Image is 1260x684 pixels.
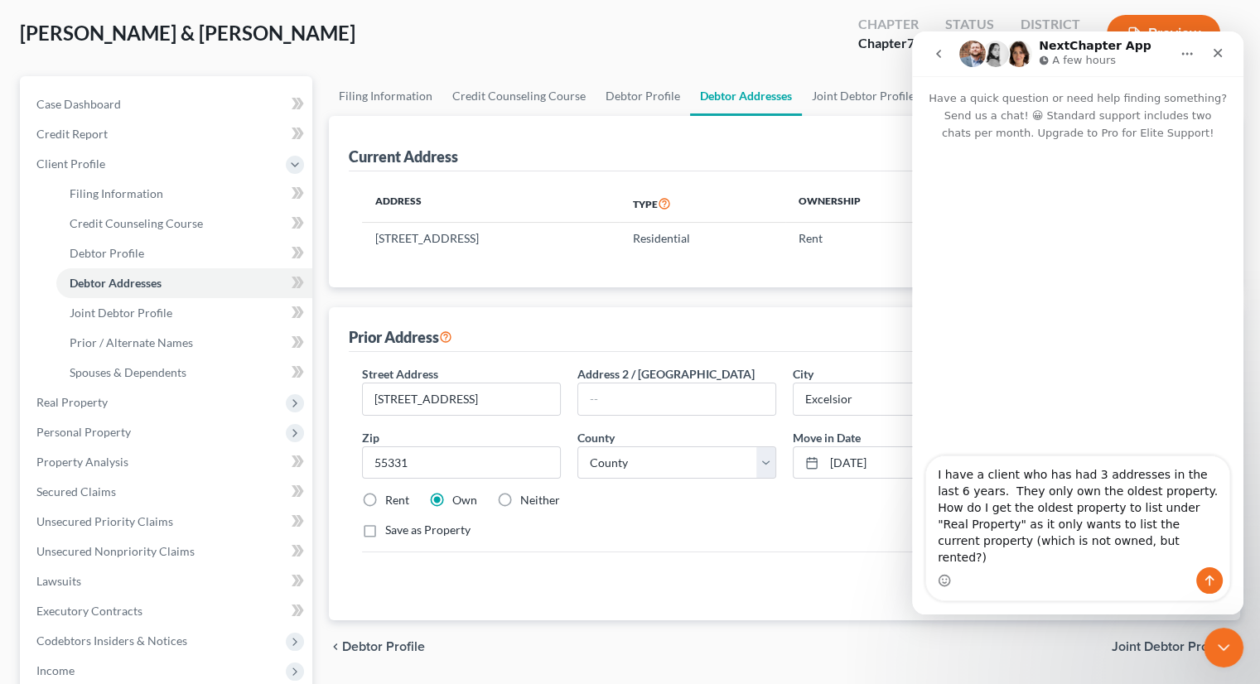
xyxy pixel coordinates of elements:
span: Personal Property [36,425,131,439]
a: Spouses & Dependents [56,358,312,388]
span: Debtor Profile [342,640,425,653]
span: City [793,367,813,381]
input: XXXXX [362,446,561,479]
div: Status [945,15,994,34]
input: Enter city... [794,383,991,415]
a: Debtor Addresses [690,76,802,116]
div: District [1021,15,1080,34]
a: Credit Report [23,119,312,149]
input: Enter street address [363,383,560,415]
label: Own [452,492,477,508]
div: Chapter [858,34,919,53]
span: Codebtors Insiders & Notices [36,633,187,648]
th: Type [620,185,785,223]
span: Zip [362,431,379,445]
span: Credit Report [36,127,108,141]
a: Case Dashboard [23,89,312,119]
a: Secured Claims [23,477,312,507]
label: Save as Property [385,522,471,538]
td: [STREET_ADDRESS] [362,223,620,254]
span: Joint Debtor Profile [1112,640,1227,653]
a: Filing Information [329,76,442,116]
a: Joint Debtor Profile [802,76,924,116]
a: Debtor Addresses [56,268,312,298]
div: Prior Address [349,327,452,347]
span: Debtor Profile [70,246,144,260]
label: Neither [520,492,560,508]
span: Case Dashboard [36,97,121,111]
a: Unsecured Priority Claims [23,507,312,537]
iframe: Intercom live chat [912,31,1243,614]
button: Preview [1107,15,1220,52]
div: Chapter [858,15,919,34]
span: Street Address [362,367,438,381]
span: Client Profile [36,157,105,171]
span: Lawsuits [36,574,81,588]
td: Rent [785,223,961,254]
span: Prior / Alternate Names [70,335,193,349]
a: Property Analysis [23,447,312,477]
span: Credit Counseling Course [70,216,203,230]
span: County [577,431,615,445]
i: chevron_left [329,640,342,653]
th: Address [362,185,620,223]
a: Filing Information [56,179,312,209]
span: [PERSON_NAME] & [PERSON_NAME] [20,21,355,45]
a: Credit Counseling Course [56,209,312,238]
input: MM/YYYY [824,447,991,479]
a: Joint Debtor Profile [56,298,312,328]
button: chevron_left Debtor Profile [329,640,425,653]
span: Real Property [36,395,108,409]
span: Unsecured Priority Claims [36,514,173,528]
button: Joint Debtor Profile chevron_right [1112,640,1240,653]
span: Spouses & Dependents [70,365,186,379]
a: Unsecured Nonpriority Claims [23,537,312,566]
span: Joint Debtor Profile [70,306,172,320]
span: Filing Information [70,186,163,200]
span: Unsecured Nonpriority Claims [36,544,195,558]
iframe: Intercom live chat [1204,628,1243,667]
span: Debtor Addresses [70,276,162,290]
td: Residential [620,223,785,254]
span: Secured Claims [36,484,116,499]
label: Rent [385,492,409,508]
th: Ownership [785,185,961,223]
a: Debtor Profile [596,76,690,116]
div: Current Address [349,147,458,166]
span: Income [36,663,75,677]
a: Lawsuits [23,566,312,596]
span: 7 [907,35,915,51]
span: Executory Contracts [36,604,142,618]
span: Move in Date [793,431,861,445]
a: Prior / Alternate Names [56,328,312,358]
a: Debtor Profile [56,238,312,268]
span: Property Analysis [36,455,128,469]
a: Executory Contracts [23,596,312,626]
label: Address 2 / [GEOGRAPHIC_DATA] [577,365,755,383]
input: -- [578,383,775,415]
a: Credit Counseling Course [442,76,596,116]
